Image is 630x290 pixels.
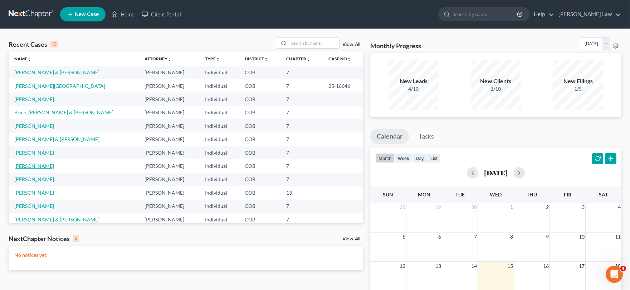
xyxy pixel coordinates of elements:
p: No notices yet! [14,251,357,259]
td: Individual [199,92,239,106]
td: Individual [199,213,239,226]
span: 8 [509,232,514,241]
i: unfold_more [27,57,31,61]
td: COB [239,92,280,106]
div: NextChapter Notices [9,234,79,243]
i: unfold_more [168,57,172,61]
span: Thu [527,191,537,197]
td: [PERSON_NAME] [139,79,200,92]
td: [PERSON_NAME] [139,173,200,186]
a: Price, [PERSON_NAME] & [PERSON_NAME] [14,109,113,115]
span: 10 [578,232,585,241]
span: 30 [470,203,478,211]
a: [PERSON_NAME] [14,176,54,182]
td: 25-16646 [323,79,363,92]
a: [PERSON_NAME] [14,203,54,209]
td: [PERSON_NAME] [139,92,200,106]
a: [PERSON_NAME] & [PERSON_NAME] [14,136,99,142]
h2: [DATE] [484,169,508,176]
span: 6 [438,232,442,241]
iframe: Intercom live chat [606,266,623,283]
td: COB [239,186,280,199]
span: 4 [617,203,621,211]
a: [PERSON_NAME] [14,123,54,129]
a: [PERSON_NAME] [14,190,54,196]
td: [PERSON_NAME] [139,213,200,226]
td: [PERSON_NAME] [139,119,200,132]
td: 7 [280,106,323,119]
td: Individual [199,119,239,132]
button: month [375,153,395,163]
td: Individual [199,132,239,146]
span: 14 [470,262,478,270]
a: [PERSON_NAME] [14,163,54,169]
i: unfold_more [347,57,351,61]
td: COB [239,106,280,119]
span: Tue [455,191,465,197]
a: [PERSON_NAME] & [PERSON_NAME] [14,216,99,222]
span: 28 [399,203,406,211]
span: 4 [620,266,626,271]
span: 15 [507,262,514,270]
td: Individual [199,200,239,213]
div: New Leads [389,77,439,85]
td: [PERSON_NAME] [139,146,200,159]
a: [PERSON_NAME] Law [555,8,621,21]
td: COB [239,173,280,186]
a: Nameunfold_more [14,56,31,61]
a: [PERSON_NAME] [14,150,54,156]
div: New Clients [471,77,521,85]
td: Individual [199,66,239,79]
td: Individual [199,106,239,119]
div: 1/10 [471,85,521,92]
td: COB [239,159,280,172]
td: Individual [199,79,239,92]
td: Individual [199,173,239,186]
td: 7 [280,92,323,106]
span: Wed [490,191,502,197]
i: unfold_more [216,57,220,61]
input: Search by name... [289,38,339,48]
a: Tasks [412,129,440,144]
span: 13 [435,262,442,270]
a: [PERSON_NAME] & [PERSON_NAME] [14,69,99,75]
button: week [395,153,412,163]
td: 7 [280,173,323,186]
td: 7 [280,200,323,213]
td: COB [239,119,280,132]
td: [PERSON_NAME] [139,66,200,79]
a: Client Portal [138,8,185,21]
span: New Case [75,12,99,17]
td: COB [239,200,280,213]
td: [PERSON_NAME] [139,186,200,199]
td: COB [239,132,280,146]
span: 5 [402,232,406,241]
td: 7 [280,132,323,146]
td: 7 [280,119,323,132]
a: Typeunfold_more [205,56,220,61]
span: Mon [418,191,430,197]
td: COB [239,66,280,79]
a: Districtunfold_more [245,56,268,61]
span: 12 [399,262,406,270]
button: day [412,153,427,163]
div: Recent Cases [9,40,58,49]
span: 3 [581,203,585,211]
td: [PERSON_NAME] [139,132,200,146]
span: 16 [542,262,550,270]
td: 7 [280,159,323,172]
td: 13 [280,186,323,199]
a: Home [108,8,138,21]
i: unfold_more [264,57,268,61]
a: View All [342,42,360,47]
td: Individual [199,146,239,159]
td: Individual [199,186,239,199]
span: 9 [545,232,550,241]
span: 2 [545,203,550,211]
td: 7 [280,146,323,159]
span: 1 [509,203,514,211]
input: Search by name... [453,7,518,21]
td: COB [239,79,280,92]
a: [PERSON_NAME][GEOGRAPHIC_DATA] [14,83,105,89]
td: [PERSON_NAME] [139,106,200,119]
